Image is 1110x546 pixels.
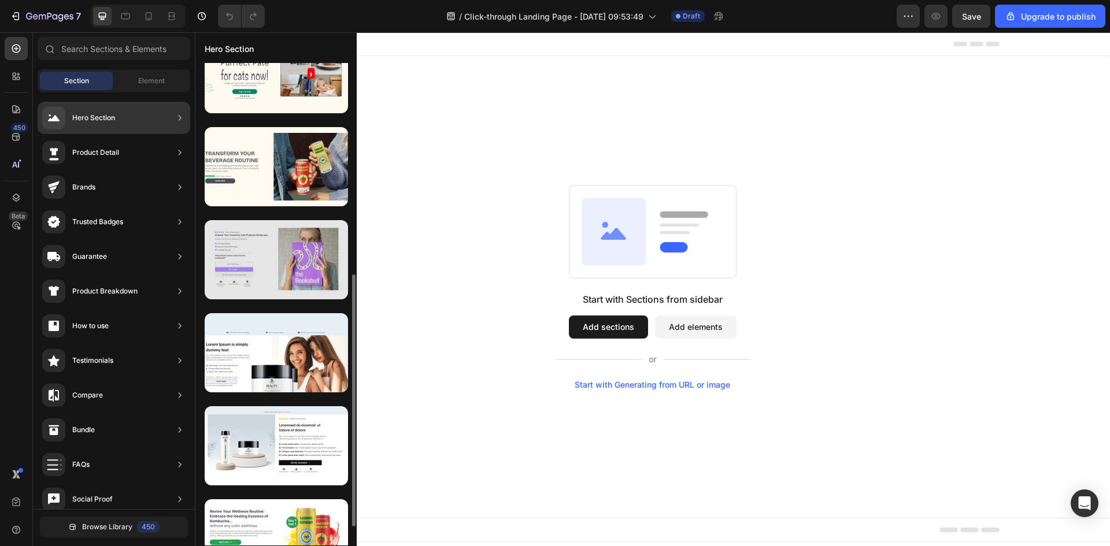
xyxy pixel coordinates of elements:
iframe: Design area [195,32,1110,546]
div: Start with Generating from URL or image [380,348,535,357]
div: 450 [11,123,28,132]
span: Draft [683,11,700,21]
div: Upgrade to publish [1005,10,1096,23]
button: Add elements [460,283,542,306]
div: Bundle [72,424,95,436]
button: Add sections [374,283,453,306]
div: Social Proof [72,493,113,505]
div: Product Breakdown [72,285,138,297]
div: Hero Section [72,112,115,124]
div: Beta [9,211,28,221]
div: Brands [72,181,95,193]
span: Element [138,76,165,86]
span: Section [64,76,89,86]
button: Upgrade to publish [995,5,1105,28]
div: Guarantee [72,251,107,262]
span: Save [962,12,981,21]
div: 450 [137,521,160,533]
button: Browse Library450 [40,517,188,537]
div: FAQs [72,459,90,470]
span: Browse Library [82,522,132,532]
div: Compare [72,389,103,401]
button: Save [952,5,990,28]
input: Search Sections & Elements [38,37,190,60]
div: Undo/Redo [218,5,265,28]
span: / [459,10,462,23]
div: Start with Sections from sidebar [388,260,528,274]
button: 7 [5,5,86,28]
div: Testimonials [72,355,113,366]
div: Product Detail [72,147,119,158]
div: Open Intercom Messenger [1071,489,1098,517]
div: How to use [72,320,109,332]
p: 7 [76,9,81,23]
div: Trusted Badges [72,216,123,228]
span: Click-through Landing Page - [DATE] 09:53:49 [464,10,643,23]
